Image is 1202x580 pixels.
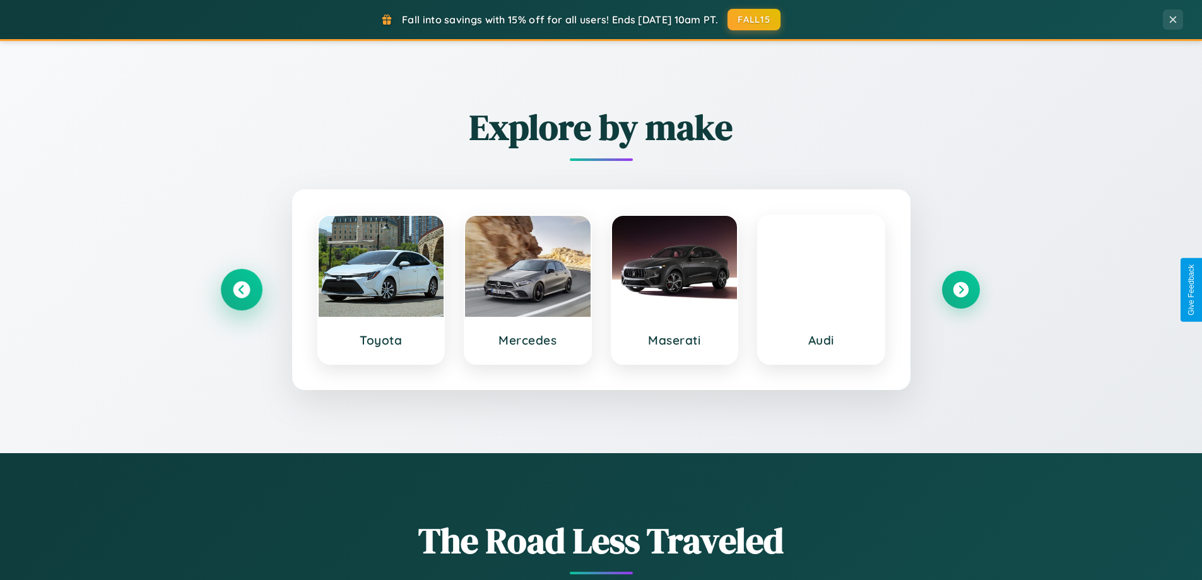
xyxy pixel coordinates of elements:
h1: The Road Less Traveled [223,516,980,565]
h3: Audi [771,333,871,348]
h3: Toyota [331,333,432,348]
h3: Maserati [625,333,725,348]
h3: Mercedes [478,333,578,348]
span: Fall into savings with 15% off for all users! Ends [DATE] 10am PT. [402,13,718,26]
div: Give Feedback [1187,264,1196,316]
h2: Explore by make [223,103,980,151]
button: FALL15 [728,9,781,30]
